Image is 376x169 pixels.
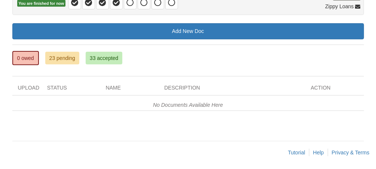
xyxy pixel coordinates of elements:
[325,3,354,10] span: Zippy Loans
[42,84,100,95] div: Status
[100,84,159,95] div: Name
[288,150,305,156] a: Tutorial
[45,52,79,64] a: 23 pending
[159,84,305,95] div: Description
[313,150,324,156] a: Help
[12,51,39,65] a: 0 owed
[86,52,122,64] a: 33 accepted
[332,150,370,156] a: Privacy & Terms
[305,84,364,95] div: Action
[153,102,223,108] em: No Documents Available Here
[12,84,42,95] div: Upload
[12,23,364,39] a: Add New Doc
